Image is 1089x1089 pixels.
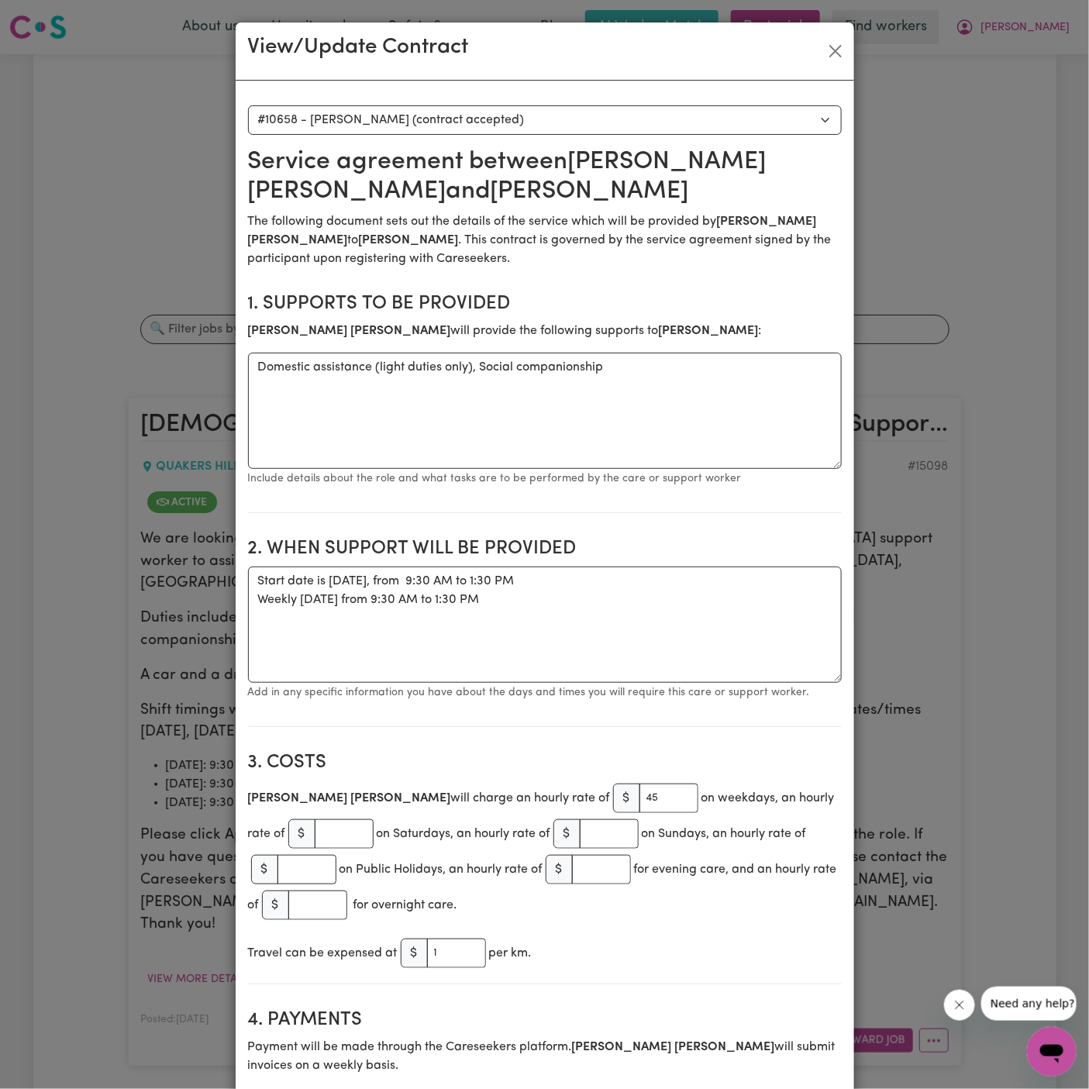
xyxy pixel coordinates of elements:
[248,1038,842,1075] p: Payment will be made through the Careseekers platform. will submit invoices on a weekly basis.
[248,1009,842,1032] h2: 4. Payments
[248,325,451,337] b: [PERSON_NAME] [PERSON_NAME]
[248,538,842,560] h2: 2. When support will be provided
[248,752,842,774] h2: 3. Costs
[248,781,842,923] div: will charge an hourly rate of on weekdays, an hourly rate of on Saturdays, an hourly rate of on S...
[944,990,975,1021] iframe: Close message
[248,293,842,315] h2: 1. Supports to be provided
[288,819,315,849] span: $
[248,212,842,268] p: The following document sets out the details of the service which will be provided by to . This co...
[248,473,742,484] small: Include details about the role and what tasks are to be performed by the care or support worker
[823,39,848,64] button: Close
[248,687,810,698] small: Add in any specific information you have about the days and times you will require this care or s...
[248,567,842,683] textarea: Start date is [DATE], from 9:30 AM to 1:30 PM Weekly [DATE] from 9:30 AM to 1:30 PM
[659,325,759,337] b: [PERSON_NAME]
[1027,1027,1077,1077] iframe: Button to launch messaging window
[248,35,469,61] h3: View/Update Contract
[401,939,428,968] span: $
[546,855,573,884] span: $
[248,322,842,340] p: will provide the following supports to :
[613,784,640,813] span: $
[251,855,278,884] span: $
[553,819,581,849] span: $
[262,891,289,920] span: $
[981,987,1077,1021] iframe: Message from company
[572,1041,775,1053] b: [PERSON_NAME] [PERSON_NAME]
[248,353,842,469] textarea: Domestic assistance (light duties only), Social companionship
[248,936,842,971] div: Travel can be expensed at per km.
[359,234,459,246] b: [PERSON_NAME]
[248,147,842,207] h2: Service agreement between [PERSON_NAME] [PERSON_NAME] and [PERSON_NAME]
[248,792,451,805] b: [PERSON_NAME] [PERSON_NAME]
